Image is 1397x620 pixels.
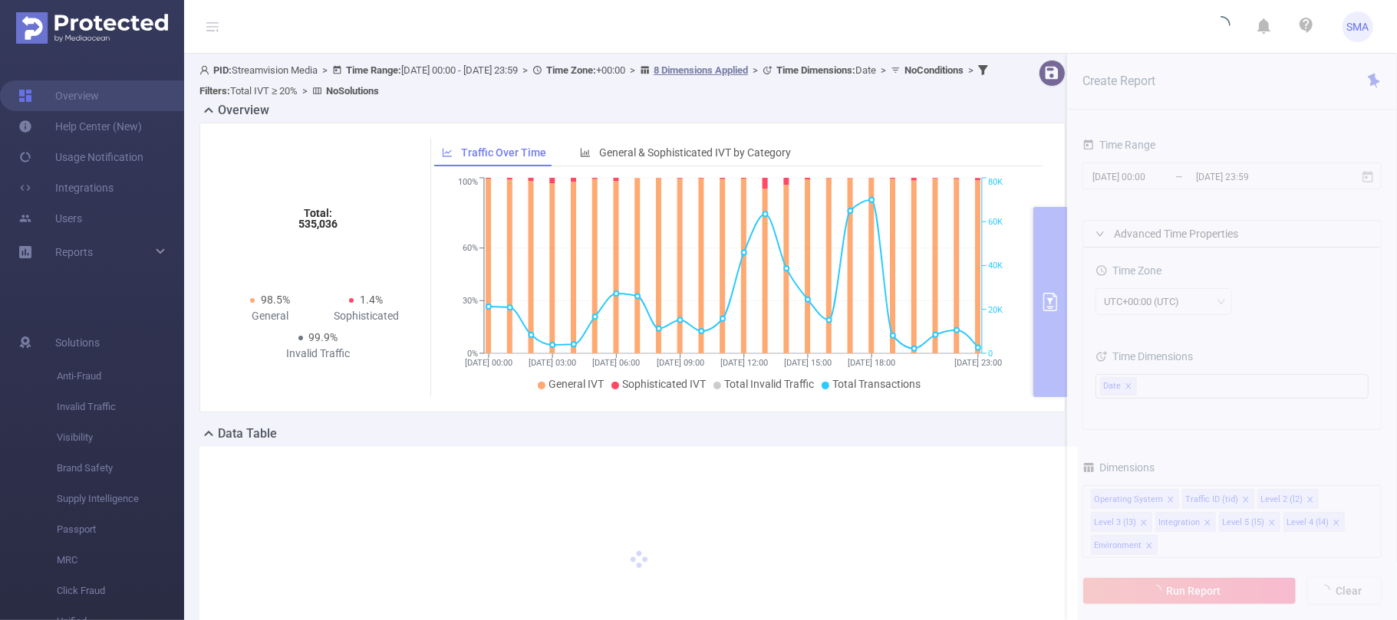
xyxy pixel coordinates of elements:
[57,484,184,514] span: Supply Intelligence
[1212,16,1231,38] i: icon: loading
[55,237,93,267] a: Reports
[904,64,964,76] b: No Conditions
[16,12,168,44] img: Protected Media
[18,142,143,172] a: Usage Notification
[549,378,604,390] span: General IVT
[876,64,891,76] span: >
[318,64,332,76] span: >
[57,422,184,453] span: Visibility
[1347,11,1369,42] span: SMA
[988,349,993,359] tspan: 0
[748,64,763,76] span: >
[465,358,512,368] tspan: [DATE] 00:00
[318,308,415,324] div: Sophisticated
[988,217,1003,227] tspan: 60K
[199,85,230,97] b: Filters :
[270,346,367,362] div: Invalid Traffic
[261,294,290,306] span: 98.5%
[57,453,184,484] span: Brand Safety
[18,80,99,111] a: Overview
[518,64,532,76] span: >
[461,146,546,159] span: Traffic Over Time
[625,64,640,76] span: >
[988,261,1003,271] tspan: 40K
[848,358,895,368] tspan: [DATE] 18:00
[654,64,748,76] u: 8 Dimensions Applied
[57,514,184,545] span: Passport
[55,327,100,358] span: Solutions
[199,64,992,97] span: Streamvision Media [DATE] 00:00 - [DATE] 23:59 +00:00
[298,85,312,97] span: >
[57,361,184,392] span: Anti-Fraud
[546,64,596,76] b: Time Zone:
[57,545,184,576] span: MRC
[458,178,478,188] tspan: 100%
[326,85,379,97] b: No Solutions
[57,392,184,422] span: Invalid Traffic
[346,64,401,76] b: Time Range:
[964,64,978,76] span: >
[213,64,232,76] b: PID:
[18,203,82,234] a: Users
[463,244,478,254] tspan: 60%
[776,64,855,76] b: Time Dimensions :
[656,358,703,368] tspan: [DATE] 09:00
[592,358,640,368] tspan: [DATE] 06:00
[784,358,832,368] tspan: [DATE] 15:00
[18,111,142,142] a: Help Center (New)
[954,358,1002,368] tspan: [DATE] 23:00
[360,294,383,306] span: 1.4%
[442,147,453,158] i: icon: line-chart
[529,358,576,368] tspan: [DATE] 03:00
[218,425,277,443] h2: Data Table
[776,64,876,76] span: Date
[580,147,591,158] i: icon: bar-chart
[55,246,93,258] span: Reports
[720,358,768,368] tspan: [DATE] 12:00
[222,308,318,324] div: General
[199,85,298,97] span: Total IVT ≥ 20%
[599,146,791,159] span: General & Sophisticated IVT by Category
[57,576,184,606] span: Click Fraud
[298,218,338,230] tspan: 535,036
[218,101,269,120] h2: Overview
[988,178,1003,188] tspan: 80K
[724,378,814,390] span: Total Invalid Traffic
[199,65,213,75] i: icon: user
[304,207,332,219] tspan: Total:
[622,378,706,390] span: Sophisticated IVT
[309,331,338,343] span: 99.9%
[18,172,114,203] a: Integrations
[988,305,1003,315] tspan: 20K
[832,378,921,390] span: Total Transactions
[463,296,478,306] tspan: 30%
[467,349,478,359] tspan: 0%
